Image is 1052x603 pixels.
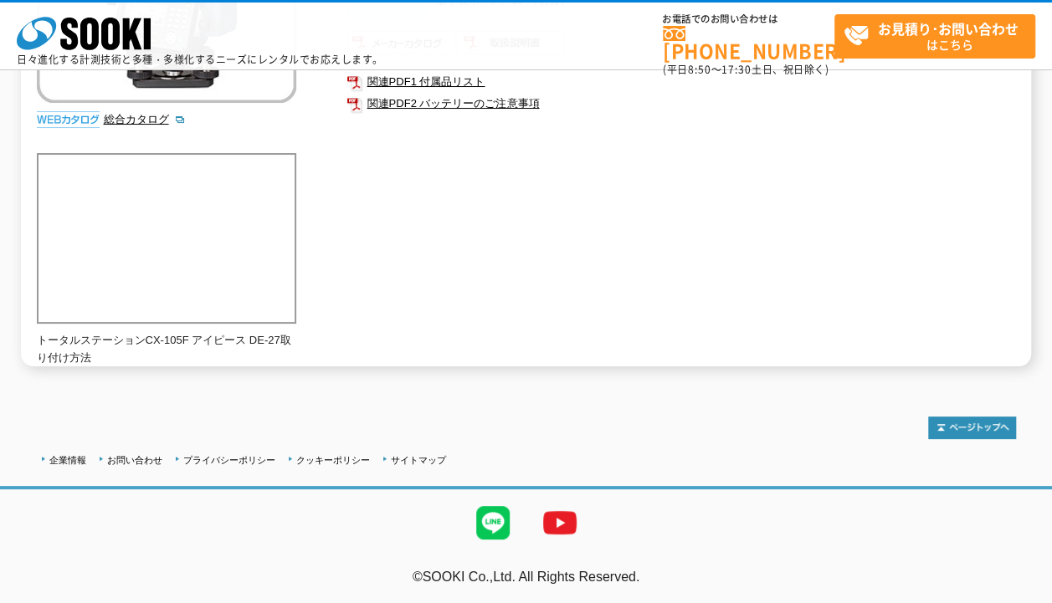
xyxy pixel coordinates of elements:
span: お電話でのお問い合わせは [663,14,834,24]
img: webカタログ [37,111,100,128]
a: [PHONE_NUMBER] [663,26,834,60]
img: LINE [459,489,526,556]
a: プライバシーポリシー [183,455,275,465]
span: 8:50 [688,62,711,77]
p: トータルステーションCX-105F アイピース DE-27取り付け方法 [37,332,296,367]
span: (平日 ～ 土日、祝日除く) [663,62,829,77]
img: YouTube [526,489,593,556]
a: テストMail [988,587,1052,601]
a: お見積り･お問い合わせはこちら [834,14,1035,59]
a: お問い合わせ [107,455,162,465]
a: サイトマップ [391,455,446,465]
span: はこちら [844,15,1034,57]
a: 関連PDF2 バッテリーのご注意事項 [346,93,1016,115]
a: 総合カタログ [104,113,186,125]
p: 日々進化する計測技術と多種・多様化するニーズにレンタルでお応えします。 [17,54,383,64]
a: 関連PDF1 付属品リスト [346,71,1016,93]
a: クッキーポリシー [296,455,370,465]
img: トップページへ [928,416,1016,439]
a: 企業情報 [49,455,86,465]
span: 17:30 [721,62,752,77]
strong: お見積り･お問い合わせ [878,18,1019,38]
